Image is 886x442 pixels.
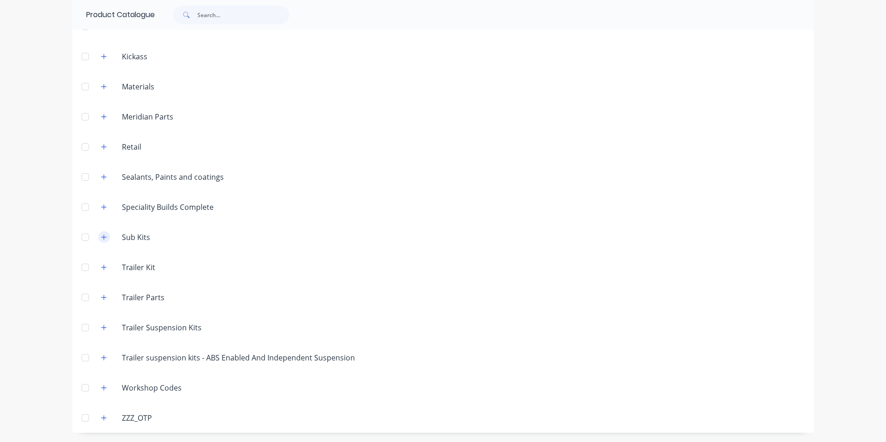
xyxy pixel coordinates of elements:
div: Trailer Suspension Kits [114,322,209,333]
div: Materials [114,81,162,92]
div: Retail [114,141,149,152]
div: Trailer Kit [114,262,163,273]
div: Workshop Codes [114,382,189,393]
div: Sub Kits [114,232,158,243]
input: Search... [197,6,289,24]
div: Meridian Parts [114,111,181,122]
div: ZZZ_OTP [114,412,159,423]
div: Trailer suspension kits - ABS Enabled And Independent Suspension [114,352,362,363]
div: Sealants, Paints and coatings [114,171,231,183]
div: Trailer Parts [114,292,172,303]
div: Kickass [114,51,155,62]
div: Speciality Builds Complete [114,202,221,213]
